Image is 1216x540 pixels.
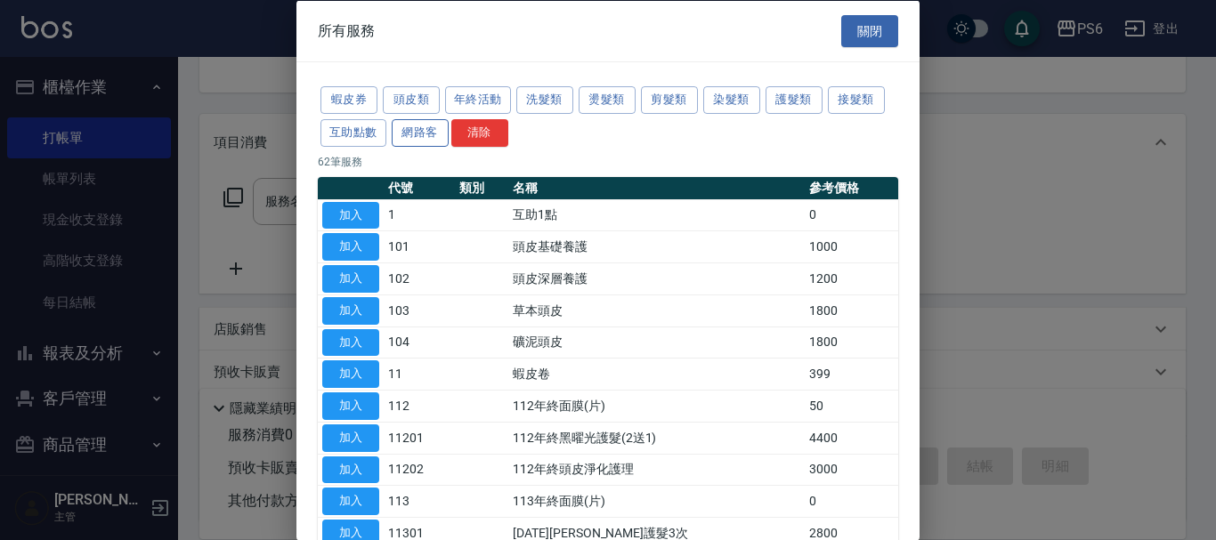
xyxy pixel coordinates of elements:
td: 113 [384,485,455,517]
td: 3000 [805,454,898,486]
td: 103 [384,294,455,326]
p: 62 筆服務 [318,153,898,169]
button: 關閉 [841,14,898,47]
button: 剪髮類 [641,86,698,114]
button: 加入 [322,328,379,356]
td: 101 [384,230,455,262]
td: 0 [805,485,898,517]
td: 頭皮基礎養護 [508,230,805,262]
td: 1800 [805,326,898,359]
button: 護髮類 [766,86,823,114]
button: 接髮類 [828,86,885,114]
td: 113年終面膜(片) [508,485,805,517]
span: 所有服務 [318,21,375,39]
button: 染髮類 [703,86,760,114]
td: 11 [384,358,455,390]
button: 互助點數 [320,118,386,146]
td: 112 [384,390,455,422]
td: 1200 [805,262,898,294]
button: 洗髮類 [516,86,573,114]
td: 112年終面膜(片) [508,390,805,422]
button: 加入 [322,360,379,388]
td: 草本頭皮 [508,294,805,326]
td: 1000 [805,230,898,262]
td: 11202 [384,454,455,486]
td: 0 [805,199,898,231]
button: 頭皮類 [383,86,440,114]
button: 加入 [322,233,379,261]
button: 年終活動 [445,86,511,114]
button: 蝦皮券 [320,86,377,114]
td: 112年終黑曜光護髮(2送1) [508,422,805,454]
th: 代號 [384,176,455,199]
button: 燙髮類 [579,86,636,114]
td: 11201 [384,422,455,454]
td: 頭皮深層養護 [508,262,805,294]
td: 互助1點 [508,199,805,231]
button: 加入 [322,455,379,483]
button: 加入 [322,296,379,324]
td: 4400 [805,422,898,454]
th: 類別 [455,176,509,199]
th: 名稱 [508,176,805,199]
button: 加入 [322,201,379,229]
td: 1800 [805,294,898,326]
td: 礦泥頭皮 [508,326,805,359]
td: 1 [384,199,455,231]
button: 清除 [451,118,508,146]
button: 加入 [322,392,379,420]
td: 399 [805,358,898,390]
td: 蝦皮卷 [508,358,805,390]
td: 102 [384,262,455,294]
th: 參考價格 [805,176,898,199]
td: 50 [805,390,898,422]
button: 網路客 [392,118,449,146]
button: 加入 [322,265,379,293]
td: 112年終頭皮淨化護理 [508,454,805,486]
td: 104 [384,326,455,359]
button: 加入 [322,488,379,515]
button: 加入 [322,423,379,451]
